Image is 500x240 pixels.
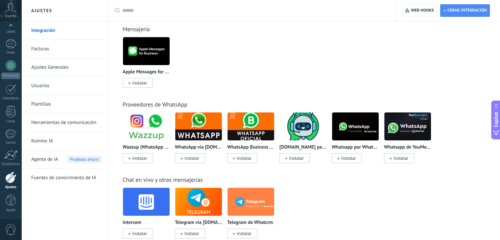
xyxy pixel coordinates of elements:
[21,132,108,150] li: Kommo IA
[132,80,147,86] span: Instalar
[123,110,170,142] img: logo_main.png
[175,145,222,150] p: WhatsApp via [DOMAIN_NAME]
[123,112,175,171] div: Wazzup (WhatsApp & Instagram)
[393,155,408,161] span: Instalar
[402,4,437,17] button: Web hooks
[1,141,20,145] div: Correo
[21,58,108,77] li: Ajustes Generales
[1,96,20,101] div: Calendario
[1,119,20,124] div: Listas
[237,155,251,161] span: Instalar
[1,185,20,189] div: Ajustes
[31,40,102,58] a: Facturas
[21,169,108,187] li: Fuentes de conocimiento de IA
[123,101,187,108] a: Proveedores de WhatsApp
[227,110,274,142] img: logo_main.png
[123,25,150,33] a: Mensajería
[175,110,222,142] img: logo_main.png
[280,110,326,142] img: logo_main.png
[123,35,170,67] img: logo_main.png
[175,112,227,171] div: WhatsApp via Radist.Online
[31,169,102,187] a: Fuentes de conocimiento de IA
[493,112,499,127] span: Copilot
[21,95,108,113] li: Plantillas
[132,230,147,236] span: Instalar
[123,220,141,226] p: Intercom
[123,37,175,96] div: Apple Messages for Business
[5,14,16,18] span: Cuenta
[1,208,20,212] div: Ayuda
[21,113,108,132] li: Herramientas de comunicación
[1,73,20,79] div: WhatsApp
[175,220,222,226] p: Telegram via [DOMAIN_NAME]
[384,110,431,142] img: logo_main.png
[67,156,102,163] span: Pruébalo ahora!
[227,145,274,150] p: WhatsApp Business API ([GEOGRAPHIC_DATA]) via [DOMAIN_NAME]
[21,150,108,169] li: Agente de IA
[31,150,102,169] a: Agente de IAPruébalo ahora!
[184,230,199,236] span: Instalar
[31,150,58,169] span: Agente de IA
[123,69,170,75] p: Apple Messages for Business
[31,21,102,40] a: Integración
[440,4,490,17] button: Crear integración
[123,145,170,150] p: Wazzup (WhatsApp & Instagram)
[31,132,102,150] a: Kommo IA
[227,220,273,226] p: Telegram de Whatcrm
[123,186,170,218] img: logo_main.png
[175,186,222,218] img: logo_main.png
[279,145,327,150] p: [DOMAIN_NAME] para WhatsApp
[332,110,379,142] img: logo_main.png
[384,145,431,150] p: Whatsapp de YouMessages
[21,77,108,95] li: Usuarios
[123,176,203,183] a: Chat en vivo y otras mensajerías
[1,162,20,166] div: Estadísticas
[227,112,279,171] div: WhatsApp Business API (WABA) via Radist.Online
[1,30,20,34] div: Leads
[332,145,379,150] p: Whatsapp por Whatcrm y Telphin
[31,113,102,132] a: Herramientas de comunicación
[184,155,199,161] span: Instalar
[21,40,108,58] li: Facturas
[341,155,356,161] span: Instalar
[31,58,102,77] a: Ajustes Generales
[411,8,434,13] span: Web hooks
[21,21,108,40] li: Integración
[31,95,102,113] a: Plantillas
[237,230,251,236] span: Instalar
[279,112,332,171] div: ChatArchitect.com para WhatsApp
[384,112,436,171] div: Whatsapp de YouMessages
[289,155,304,161] span: Instalar
[1,51,20,55] div: Chats
[227,186,274,218] img: logo_main.png
[332,112,384,171] div: Whatsapp por Whatcrm y Telphin
[447,8,487,13] span: Crear integración
[31,77,102,95] a: Usuarios
[132,155,147,161] span: Instalar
